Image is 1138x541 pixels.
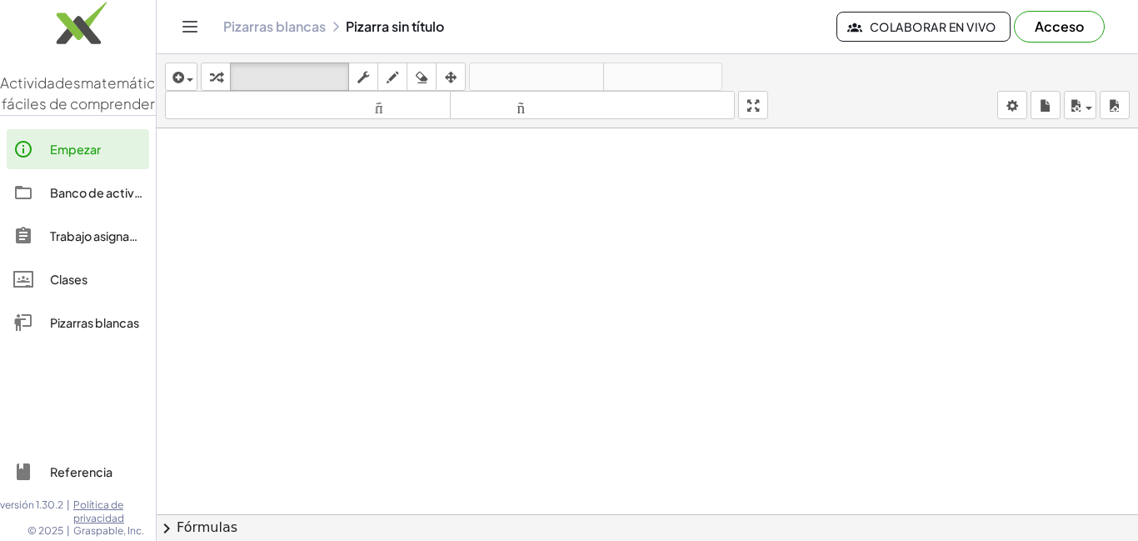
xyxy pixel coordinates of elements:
a: Pizarras blancas [223,18,326,35]
font: Fórmulas [177,519,237,535]
font: Banco de actividades [50,185,173,200]
font: rehacer [607,69,718,85]
font: deshacer [473,69,600,85]
font: Política de privacidad [73,498,124,524]
button: Colaborar en vivo [836,12,1011,42]
button: chevron_rightFórmulas [157,514,1138,541]
button: deshacer [469,63,604,91]
a: Política de privacidad [73,498,156,524]
button: tamaño_del_formato [165,91,451,119]
a: Trabajo asignado [7,216,149,256]
font: Acceso [1035,18,1084,35]
a: Referencia [7,452,149,492]
font: | [67,498,70,511]
button: Acceso [1014,11,1105,43]
font: Pizarras blancas [223,18,326,35]
button: tamaño_del_formato [450,91,736,119]
font: matemáticas fáciles de comprender [2,73,172,113]
font: © 2025 [27,524,63,537]
font: Referencia [50,464,112,479]
font: tamaño_del_formato [169,98,447,113]
span: chevron_right [157,518,177,538]
button: teclado [230,63,349,91]
font: teclado [234,69,345,85]
font: Colaborar en vivo [870,19,996,34]
font: Graspable, Inc. [73,524,144,537]
font: Pizarras blancas [50,315,139,330]
font: Empezar [50,142,101,157]
button: Cambiar navegación [177,13,203,40]
font: tamaño_del_formato [454,98,731,113]
font: | [67,524,70,537]
font: Trabajo asignado [50,228,145,243]
a: Pizarras blancas [7,303,149,343]
font: Clases [50,272,87,287]
button: rehacer [603,63,722,91]
a: Empezar [7,129,149,169]
a: Clases [7,259,149,299]
a: Banco de actividades [7,173,149,213]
